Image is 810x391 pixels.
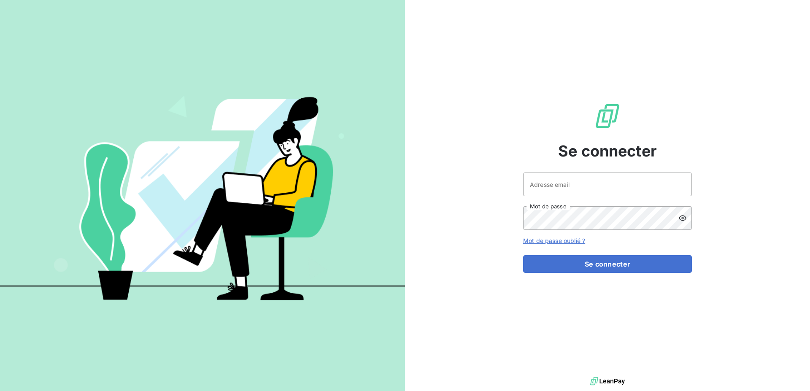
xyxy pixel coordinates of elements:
[558,140,657,162] span: Se connecter
[523,255,692,273] button: Se connecter
[523,237,585,244] a: Mot de passe oublié ?
[594,102,621,129] img: Logo LeanPay
[590,375,625,388] img: logo
[523,173,692,196] input: placeholder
